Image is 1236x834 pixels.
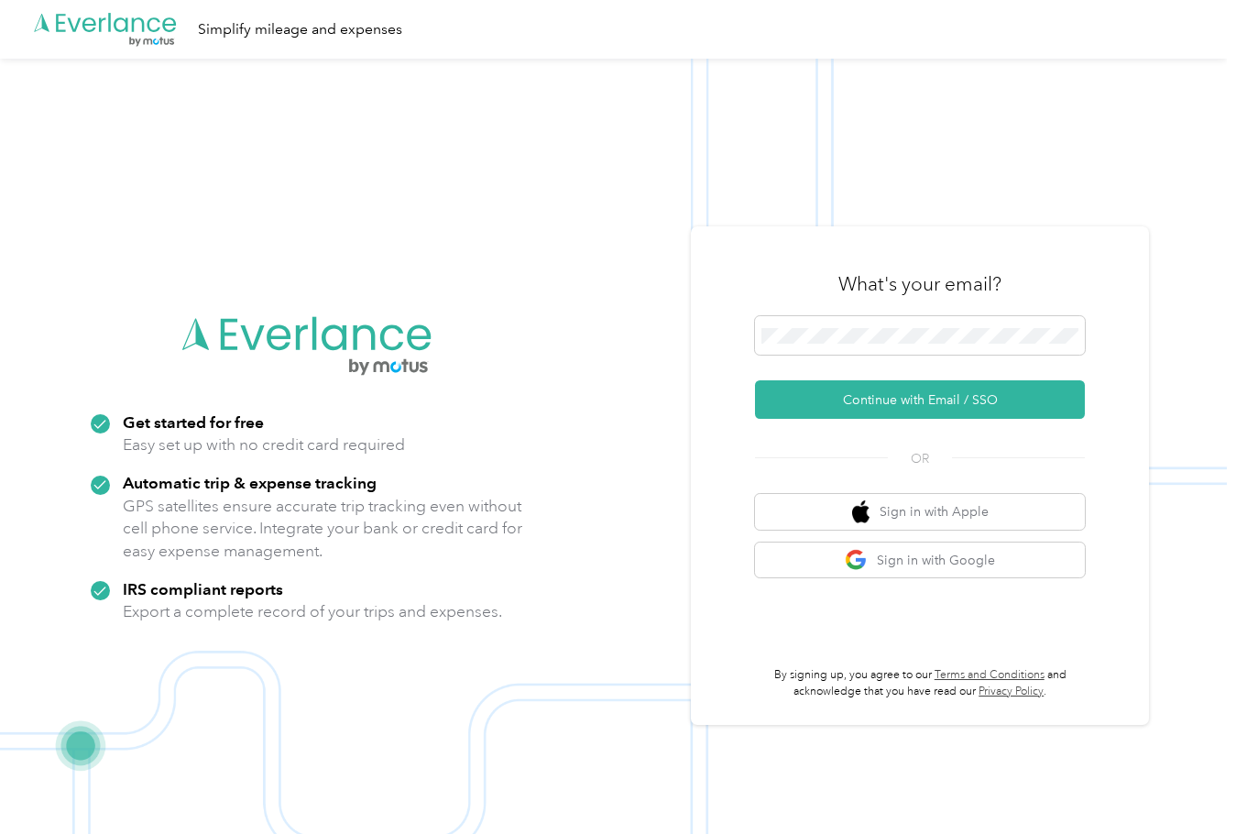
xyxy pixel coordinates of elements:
p: Easy set up with no credit card required [123,433,405,456]
a: Terms and Conditions [935,668,1045,682]
a: Privacy Policy [979,685,1044,698]
button: google logoSign in with Google [755,543,1085,578]
div: Simplify mileage and expenses [198,18,402,41]
img: apple logo [852,500,870,523]
button: Continue with Email / SSO [755,380,1085,419]
img: google logo [845,549,868,572]
p: Export a complete record of your trips and expenses. [123,600,502,623]
button: apple logoSign in with Apple [755,494,1085,530]
p: By signing up, you agree to our and acknowledge that you have read our . [755,667,1085,699]
h3: What's your email? [838,271,1001,297]
span: OR [888,449,952,468]
strong: IRS compliant reports [123,579,283,598]
p: GPS satellites ensure accurate trip tracking even without cell phone service. Integrate your bank... [123,495,523,563]
strong: Get started for free [123,412,264,432]
strong: Automatic trip & expense tracking [123,473,377,492]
